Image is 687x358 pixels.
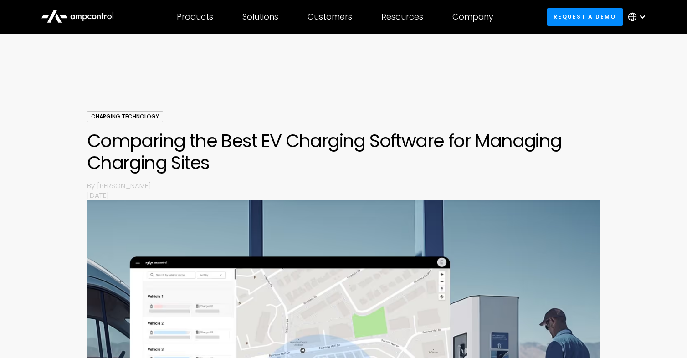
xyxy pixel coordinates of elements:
div: Customers [308,12,352,22]
a: Request a demo [547,8,623,25]
div: Solutions [242,12,278,22]
p: [DATE] [87,190,600,200]
div: Company [452,12,493,22]
div: Charging Technology [87,111,163,122]
div: Products [177,12,213,22]
div: Resources [381,12,423,22]
h1: Comparing the Best EV Charging Software for Managing Charging Sites [87,130,600,174]
p: [PERSON_NAME] [97,181,600,190]
p: By [87,181,97,190]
